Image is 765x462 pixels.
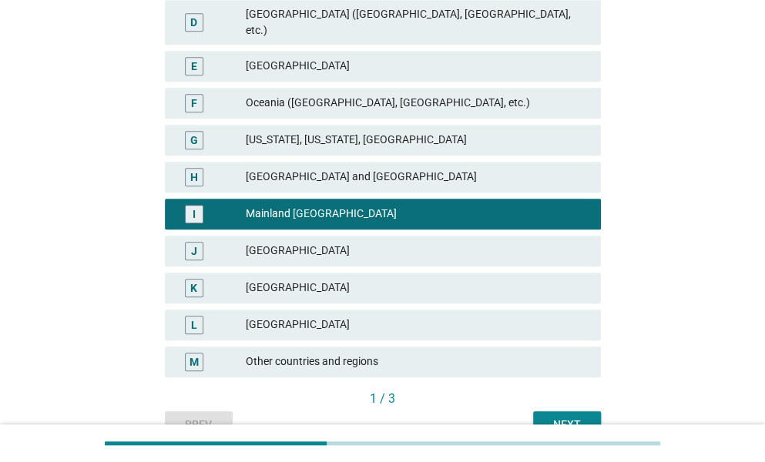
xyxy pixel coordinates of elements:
div: J [191,243,197,259]
div: G [190,132,198,148]
button: Next [533,411,601,439]
div: [GEOGRAPHIC_DATA] [246,57,589,75]
div: K [190,280,197,296]
div: D [190,14,197,30]
div: Next [545,417,589,433]
div: L [191,316,197,333]
div: [US_STATE], [US_STATE], [GEOGRAPHIC_DATA] [246,131,589,149]
div: E [191,58,197,74]
div: [GEOGRAPHIC_DATA] [246,316,589,334]
div: F [191,95,197,111]
div: H [190,169,198,185]
div: [GEOGRAPHIC_DATA] ([GEOGRAPHIC_DATA], [GEOGRAPHIC_DATA], etc.) [246,6,589,38]
div: M [190,353,199,370]
div: [GEOGRAPHIC_DATA] [246,242,589,260]
div: I [193,206,196,222]
div: [GEOGRAPHIC_DATA] [246,279,589,297]
div: Other countries and regions [246,353,589,371]
div: [GEOGRAPHIC_DATA] and [GEOGRAPHIC_DATA] [246,168,589,186]
div: Oceania ([GEOGRAPHIC_DATA], [GEOGRAPHIC_DATA], etc.) [246,94,589,112]
div: 1 / 3 [165,390,601,408]
div: Mainland [GEOGRAPHIC_DATA] [246,205,589,223]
